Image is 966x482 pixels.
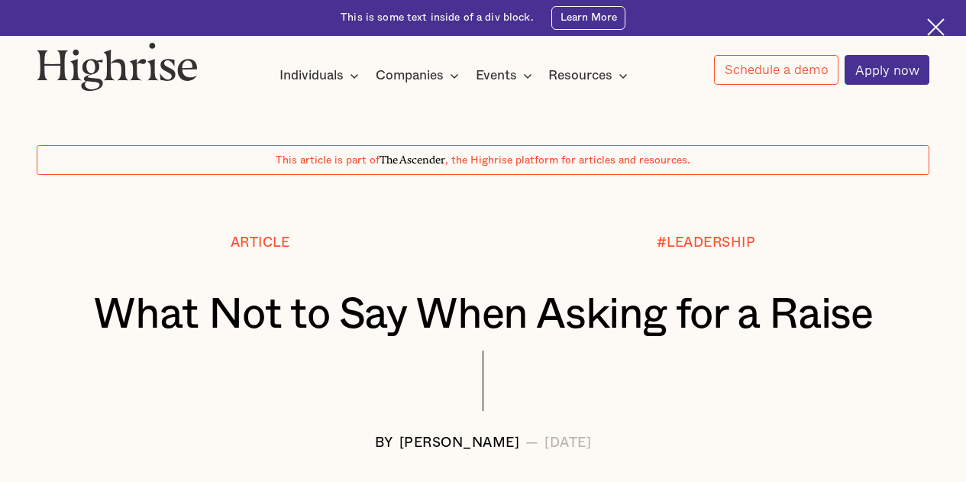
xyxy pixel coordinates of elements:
span: This article is part of [276,155,380,166]
div: Resources [548,66,612,85]
a: Learn More [551,6,625,30]
span: , the Highrise platform for articles and resources. [445,155,690,166]
div: #LEADERSHIP [657,235,756,251]
div: Events [476,66,537,85]
div: Article [231,235,290,251]
h1: What Not to Say When Asking for a Raise [74,292,892,339]
img: Highrise logo [37,42,198,91]
div: Individuals [279,66,363,85]
div: This is some text inside of a div block. [341,11,534,25]
img: Cross icon [927,18,945,36]
div: BY [375,435,393,451]
div: Companies [376,66,464,85]
a: Apply now [845,55,929,85]
div: Events [476,66,517,85]
div: Individuals [279,66,344,85]
a: Schedule a demo [714,55,838,85]
div: [DATE] [544,435,591,451]
span: The Ascender [380,151,445,164]
div: [PERSON_NAME] [399,435,520,451]
div: — [525,435,539,451]
div: Companies [376,66,444,85]
div: Resources [548,66,632,85]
